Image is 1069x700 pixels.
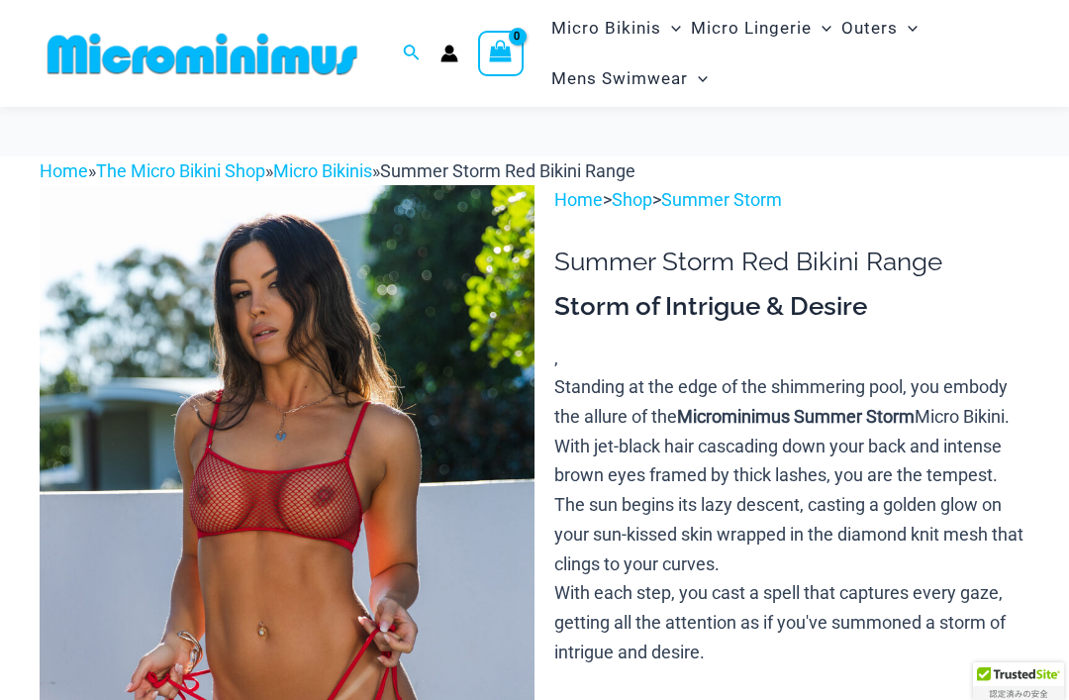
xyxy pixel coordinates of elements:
a: Micro Bikinis [273,160,372,181]
a: Micro BikinisMenu ToggleMenu Toggle [546,3,686,53]
a: Home [40,160,88,181]
a: Summer Storm [661,189,782,210]
p: Standing at the edge of the shimmering pool, you embody the allure of the Micro Bikini. With jet-... [554,372,1029,666]
a: OutersMenu ToggleMenu Toggle [836,3,923,53]
a: The Micro Bikini Shop [96,160,265,181]
img: MM SHOP LOGO FLAT [40,32,365,76]
span: Menu Toggle [661,3,681,53]
span: Mens Swimwear [551,53,688,104]
a: Search icon link [403,42,421,66]
a: Shop [612,189,652,210]
h1: Summer Storm Red Bikini Range [554,247,1029,277]
span: Menu Toggle [812,3,831,53]
span: Outers [841,3,898,53]
span: Summer Storm Red Bikini Range [380,160,635,181]
div: , [554,290,1029,667]
a: View Shopping Cart, empty [478,31,524,76]
span: Micro Lingerie [691,3,812,53]
a: Home [554,189,603,210]
a: Mens SwimwearMenu ToggleMenu Toggle [546,53,713,104]
b: Microminimus Summer Storm [677,406,915,427]
span: » » » [40,160,635,181]
div: TrustedSite Certified [973,662,1064,700]
span: Menu Toggle [898,3,918,53]
h3: Storm of Intrigue & Desire [554,290,1029,324]
a: Account icon link [440,45,458,62]
span: Micro Bikinis [551,3,661,53]
span: Menu Toggle [688,53,708,104]
p: > > [554,185,1029,215]
a: Micro LingerieMenu ToggleMenu Toggle [686,3,836,53]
